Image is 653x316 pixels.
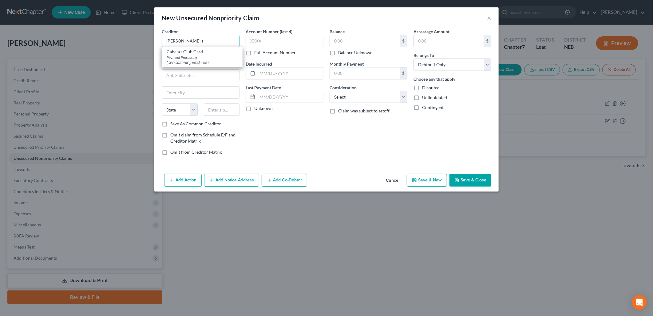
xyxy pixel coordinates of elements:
[414,76,455,82] label: Choose any that apply
[422,85,440,90] span: Disputed
[254,50,296,56] label: Full Account Number
[167,49,238,55] div: Cabela's Club Card
[246,84,281,91] label: Last Payment Date
[330,28,345,35] label: Balance
[162,29,178,34] span: Creditor
[162,70,239,81] input: Apt, Suite, etc...
[338,108,390,113] span: Claim was subject to setoff
[254,105,273,111] label: Unknown
[330,35,400,47] input: 0.00
[422,105,444,110] span: Contingent
[330,84,357,91] label: Consideration
[262,174,307,187] button: Add Co-Debtor
[257,91,323,103] input: MM/DD/YYYY
[330,61,364,67] label: Monthly Payment
[414,53,434,58] span: Belongs To
[407,174,447,187] button: Save & New
[204,103,240,116] input: Enter zip...
[400,35,407,47] div: $
[170,149,222,155] span: Omit from Creditor Matrix
[632,295,647,310] div: Open Intercom Messenger
[170,121,221,127] label: Save As Common Creditor
[487,14,491,22] button: ×
[414,28,449,35] label: Arrearage Amount
[164,174,202,187] button: Add Action
[338,50,373,56] label: Balance Unknown
[246,28,292,35] label: Account Number (last 4)
[167,55,238,65] div: Payment Processing [GEOGRAPHIC_DATA]-1087
[162,35,239,47] input: Search creditor by name...
[400,67,407,79] div: $
[414,35,484,47] input: 0.00
[422,95,447,100] span: Unliquidated
[162,14,259,22] div: New Unsecured Nonpriority Claim
[246,35,323,47] input: XXXX
[381,174,404,187] button: Cancel
[449,174,491,187] button: Save & Close
[162,87,239,98] input: Enter city...
[257,67,323,79] input: MM/DD/YYYY
[330,67,400,79] input: 0.00
[204,174,259,187] button: Add Notice Address
[170,132,235,144] span: Omit claim from Schedule E/F and Creditor Matrix
[246,61,272,67] label: Date Incurred
[484,35,491,47] div: $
